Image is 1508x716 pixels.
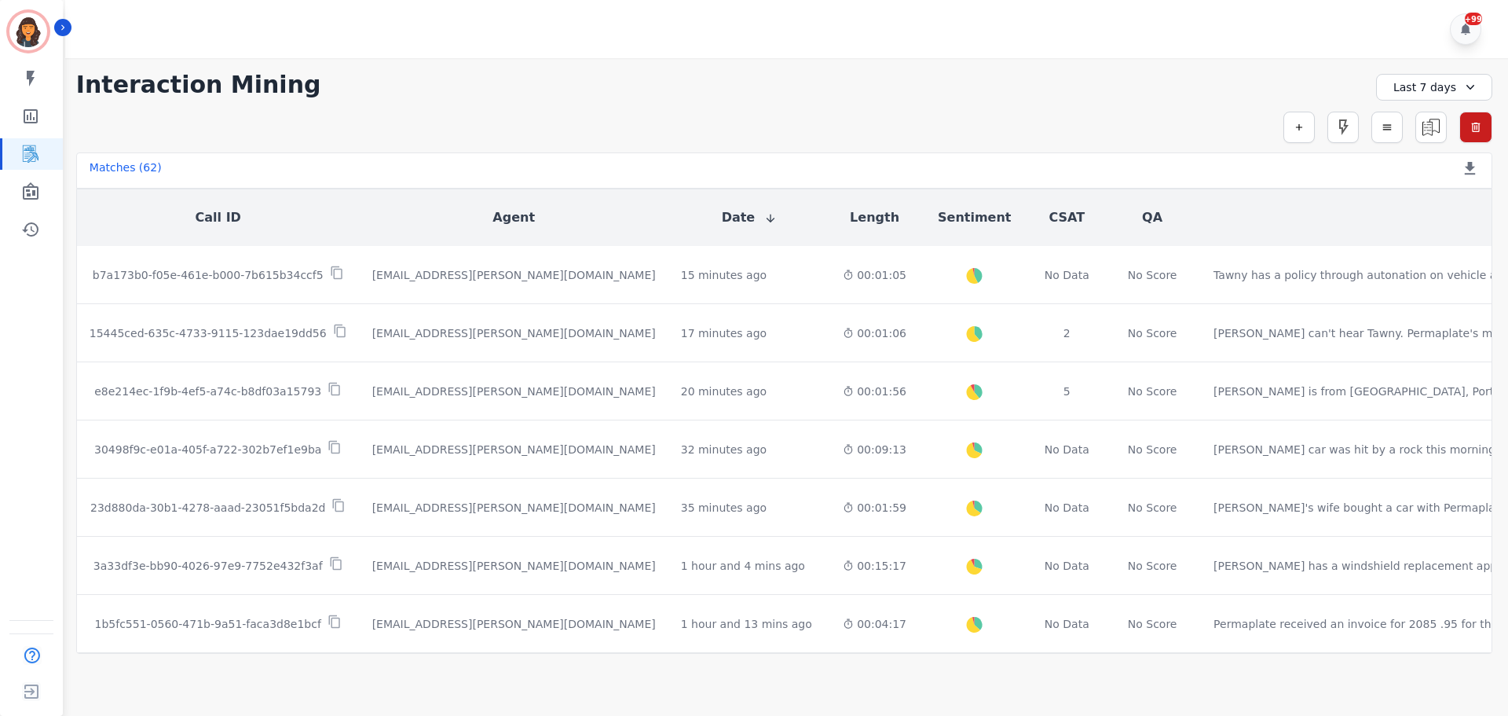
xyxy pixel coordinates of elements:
div: [EMAIL_ADDRESS][PERSON_NAME][DOMAIN_NAME] [372,442,656,457]
div: No Score [1128,325,1177,341]
div: 00:01:06 [843,325,906,341]
div: 2 [1042,325,1091,341]
div: 1 hour and 4 mins ago [681,558,805,574]
div: 00:04:17 [843,616,906,632]
button: Length [850,208,899,227]
div: No Score [1128,558,1177,574]
button: Call ID [196,208,241,227]
p: 30498f9c-e01a-405f-a722-302b7ef1e9ba [94,442,321,457]
div: [EMAIL_ADDRESS][PERSON_NAME][DOMAIN_NAME] [372,384,656,399]
div: 00:15:17 [843,558,906,574]
p: e8e214ec-1f9b-4ef5-a74c-b8df03a15793 [94,384,321,399]
div: 15 minutes ago [681,267,767,283]
div: No Score [1128,616,1177,632]
div: [EMAIL_ADDRESS][PERSON_NAME][DOMAIN_NAME] [372,558,656,574]
button: CSAT [1049,208,1085,227]
div: No Score [1128,267,1177,283]
div: 00:01:59 [843,500,906,516]
p: 1b5fc551-0560-471b-9a51-faca3d8e1bcf [95,616,321,632]
div: Matches ( 62 ) [90,160,162,182]
div: 00:01:05 [843,267,906,283]
div: Last 7 days [1376,74,1492,101]
div: 32 minutes ago [681,442,767,457]
div: No Data [1042,558,1091,574]
div: 20 minutes ago [681,384,767,399]
p: 3a33df3e-bb90-4026-97e9-7752e432f3af [93,558,323,574]
div: [EMAIL_ADDRESS][PERSON_NAME][DOMAIN_NAME] [372,267,656,283]
div: No Score [1128,442,1177,457]
button: Agent [492,208,535,227]
div: No Data [1042,500,1091,516]
img: Bordered avatar [9,13,47,50]
div: [EMAIL_ADDRESS][PERSON_NAME][DOMAIN_NAME] [372,325,656,341]
p: b7a173b0-f05e-461e-b000-7b615b34ccf5 [93,267,324,283]
h1: Interaction Mining [76,71,321,99]
p: 15445ced-635c-4733-9115-123dae19dd56 [90,325,327,341]
div: 00:09:13 [843,442,906,457]
div: [EMAIL_ADDRESS][PERSON_NAME][DOMAIN_NAME] [372,500,656,516]
div: [EMAIL_ADDRESS][PERSON_NAME][DOMAIN_NAME] [372,616,656,632]
div: No Data [1042,267,1091,283]
div: 5 [1042,384,1091,399]
div: No Data [1042,442,1091,457]
div: +99 [1465,13,1482,25]
button: Sentiment [938,208,1011,227]
div: 1 hour and 13 mins ago [681,616,812,632]
button: QA [1142,208,1162,227]
div: 00:01:56 [843,384,906,399]
div: No Score [1128,500,1177,516]
div: No Data [1042,616,1091,632]
div: 35 minutes ago [681,500,767,516]
div: No Score [1128,384,1177,399]
button: Date [722,208,778,227]
p: 23d880da-30b1-4278-aaad-23051f5bda2d [90,500,325,516]
div: 17 minutes ago [681,325,767,341]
